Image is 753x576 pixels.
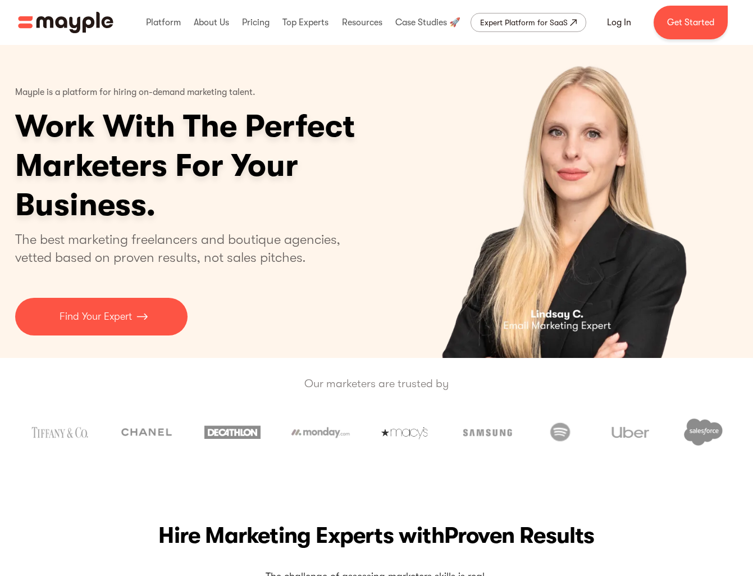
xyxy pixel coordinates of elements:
div: Top Experts [280,4,331,40]
a: Expert Platform for SaaS [471,13,586,32]
span: Proven Results [444,523,595,548]
div: Platform [143,4,184,40]
a: home [18,12,113,33]
p: Mayple is a platform for hiring on-demand marketing talent. [15,79,255,107]
div: Pricing [239,4,272,40]
a: Get Started [654,6,728,39]
div: About Us [191,4,232,40]
p: The best marketing freelancers and boutique agencies, vetted based on proven results, not sales p... [15,230,354,266]
div: Resources [339,4,385,40]
h1: Work With The Perfect Marketers For Your Business. [15,107,442,225]
h2: Hire Marketing Experts with [15,520,738,551]
div: carousel [387,45,738,358]
div: 1 of 5 [387,45,738,358]
p: Find Your Expert [60,309,132,324]
img: Mayple logo [18,12,113,33]
div: Expert Platform for SaaS [480,16,568,29]
a: Find Your Expert [15,298,188,335]
a: Log In [594,9,645,36]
